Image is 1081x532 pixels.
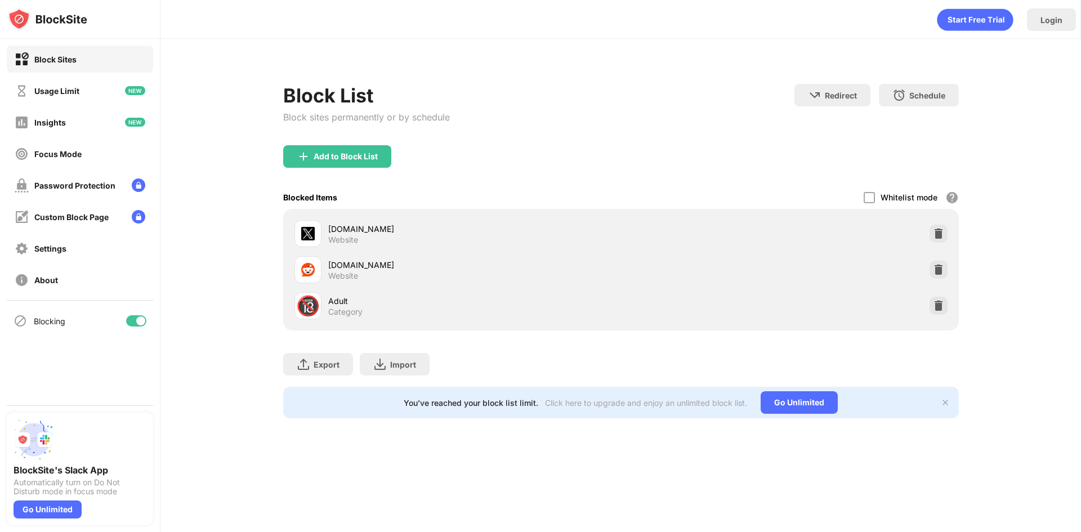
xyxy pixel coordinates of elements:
[328,223,621,235] div: [DOMAIN_NAME]
[34,86,79,96] div: Usage Limit
[314,360,340,369] div: Export
[328,307,363,317] div: Category
[937,8,1013,31] div: animation
[301,227,315,240] img: favicons
[132,210,145,223] img: lock-menu.svg
[34,55,77,64] div: Block Sites
[14,478,146,496] div: Automatically turn on Do Not Disturb mode in focus mode
[34,181,115,190] div: Password Protection
[34,244,66,253] div: Settings
[132,178,145,192] img: lock-menu.svg
[15,210,29,224] img: customize-block-page-off.svg
[15,84,29,98] img: time-usage-off.svg
[15,52,29,66] img: block-on.svg
[14,464,146,476] div: BlockSite's Slack App
[15,178,29,193] img: password-protection-off.svg
[125,86,145,95] img: new-icon.svg
[14,314,27,328] img: blocking-icon.svg
[34,149,82,159] div: Focus Mode
[328,271,358,281] div: Website
[15,273,29,287] img: about-off.svg
[941,398,950,407] img: x-button.svg
[14,419,54,460] img: push-slack.svg
[328,295,621,307] div: Adult
[390,360,416,369] div: Import
[125,118,145,127] img: new-icon.svg
[34,275,58,285] div: About
[881,193,937,202] div: Whitelist mode
[1040,15,1062,25] div: Login
[761,391,838,414] div: Go Unlimited
[14,500,82,518] div: Go Unlimited
[909,91,945,100] div: Schedule
[34,118,66,127] div: Insights
[825,91,857,100] div: Redirect
[34,212,109,222] div: Custom Block Page
[404,398,538,408] div: You’ve reached your block list limit.
[328,259,621,271] div: [DOMAIN_NAME]
[283,193,337,202] div: Blocked Items
[314,152,378,161] div: Add to Block List
[328,235,358,245] div: Website
[15,147,29,161] img: focus-off.svg
[15,115,29,129] img: insights-off.svg
[34,316,65,326] div: Blocking
[283,111,450,123] div: Block sites permanently or by schedule
[283,84,450,107] div: Block List
[8,8,87,30] img: logo-blocksite.svg
[301,263,315,276] img: favicons
[545,398,747,408] div: Click here to upgrade and enjoy an unlimited block list.
[15,242,29,256] img: settings-off.svg
[296,294,320,318] div: 🔞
